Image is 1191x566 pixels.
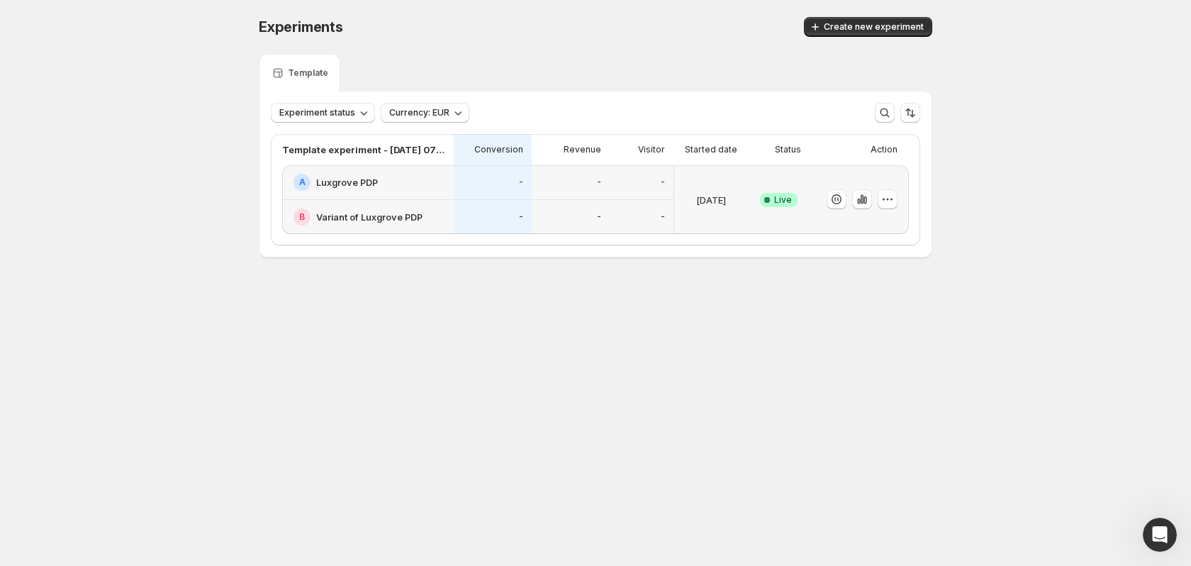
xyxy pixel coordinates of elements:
[11,59,272,115] div: Julian says…
[22,457,33,469] button: Emoji picker
[11,326,272,382] div: Antony says…
[824,21,924,33] span: Create new experiment
[661,177,665,188] p: -
[474,144,523,155] p: Conversion
[45,457,56,469] button: Gif picker
[775,144,801,155] p: Status
[90,391,261,405] div: No, that is all for now, thank you+
[564,144,601,155] p: Revenue
[176,123,261,138] div: Already assigned
[243,452,266,475] button: Send a message…
[288,67,328,79] p: Template
[249,6,274,31] div: Close
[11,326,233,370] div: By the way, do you have any questions or concerns that I can help you with?
[11,424,233,496] div: You are welcome. While using GemX, if you have anything you want me to help with, feel free to re...
[597,177,601,188] p: -
[519,211,523,223] p: -
[69,7,161,18] h1: [PERSON_NAME]
[11,382,272,425] div: Julian says…
[804,17,932,37] button: Create new experiment
[11,147,272,223] div: Julian says…
[222,6,249,33] button: Home
[12,428,272,452] textarea: Message…
[381,103,469,123] button: Currency: EUR
[62,232,261,260] div: I believe it is now working, as some statistics are showing
[279,107,355,118] span: Experiment status
[871,144,898,155] p: Action
[519,177,523,188] p: -
[67,457,79,469] button: Upload attachment
[661,211,665,223] p: -
[259,18,343,35] span: Experiments
[69,18,97,32] p: Active
[11,279,233,324] div: Yes, after you assign, the experiment is working accurately now.
[11,223,272,279] div: Julian says…
[40,8,63,30] img: Profile image for Antony
[685,144,737,155] p: Started date
[79,382,272,414] div: No, that is all for now, thank you+
[900,103,920,123] button: Sort the results
[51,223,272,268] div: I believe it is now working, as some statistics are showing
[638,144,665,155] p: Visitor
[696,193,726,207] p: [DATE]
[299,211,305,223] h2: B
[23,288,221,316] div: Yes, after you assign, the experiment is working accurately now.
[774,194,792,206] span: Live
[271,103,375,123] button: Experiment status
[1143,518,1177,552] iframe: Intercom live chat
[389,107,449,118] span: Currency: EUR
[11,115,272,148] div: Julian says…
[164,115,272,146] div: Already assigned
[282,143,445,157] p: Template experiment - [DATE] 07:55:14
[9,6,36,33] button: go back
[316,175,378,189] h2: Luxgrove PDP
[23,334,221,362] div: By the way, do you have any questions or concerns that I can help you with?
[316,210,423,224] h2: Variant of Luxgrove PDP
[11,424,272,498] div: Antony says…
[597,211,601,223] p: -
[299,177,306,188] h2: A
[11,279,272,326] div: Antony says…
